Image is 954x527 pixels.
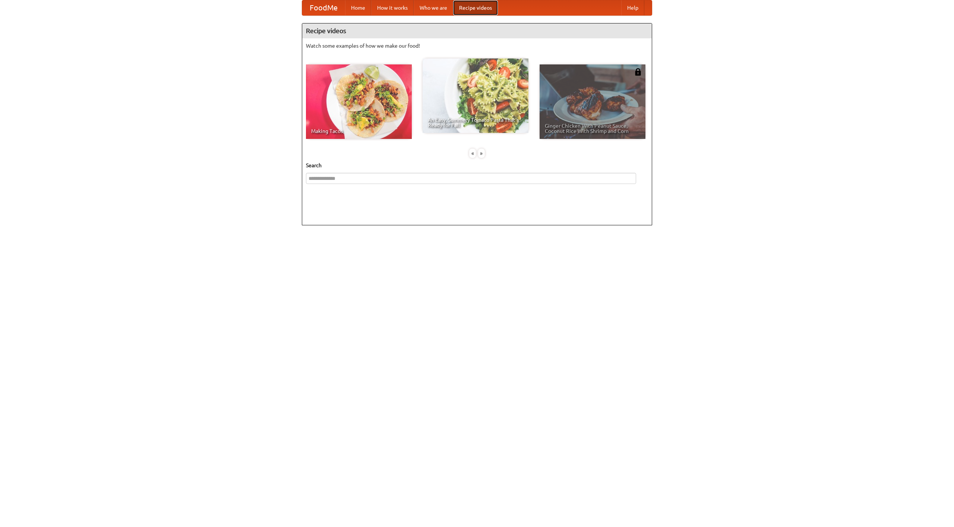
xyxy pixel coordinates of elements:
a: Making Tacos [306,64,412,139]
a: Recipe videos [453,0,498,15]
div: « [469,149,476,158]
div: » [478,149,485,158]
span: An Easy, Summery Tomato Pasta That's Ready for Fall [428,117,523,128]
span: Making Tacos [311,128,407,134]
h4: Recipe videos [302,23,652,38]
img: 483408.png [634,68,642,76]
a: An Easy, Summery Tomato Pasta That's Ready for Fall [423,58,528,133]
p: Watch some examples of how we make our food! [306,42,648,50]
h5: Search [306,162,648,169]
a: Help [621,0,644,15]
a: How it works [371,0,414,15]
a: Who we are [414,0,453,15]
a: Home [345,0,371,15]
a: FoodMe [302,0,345,15]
